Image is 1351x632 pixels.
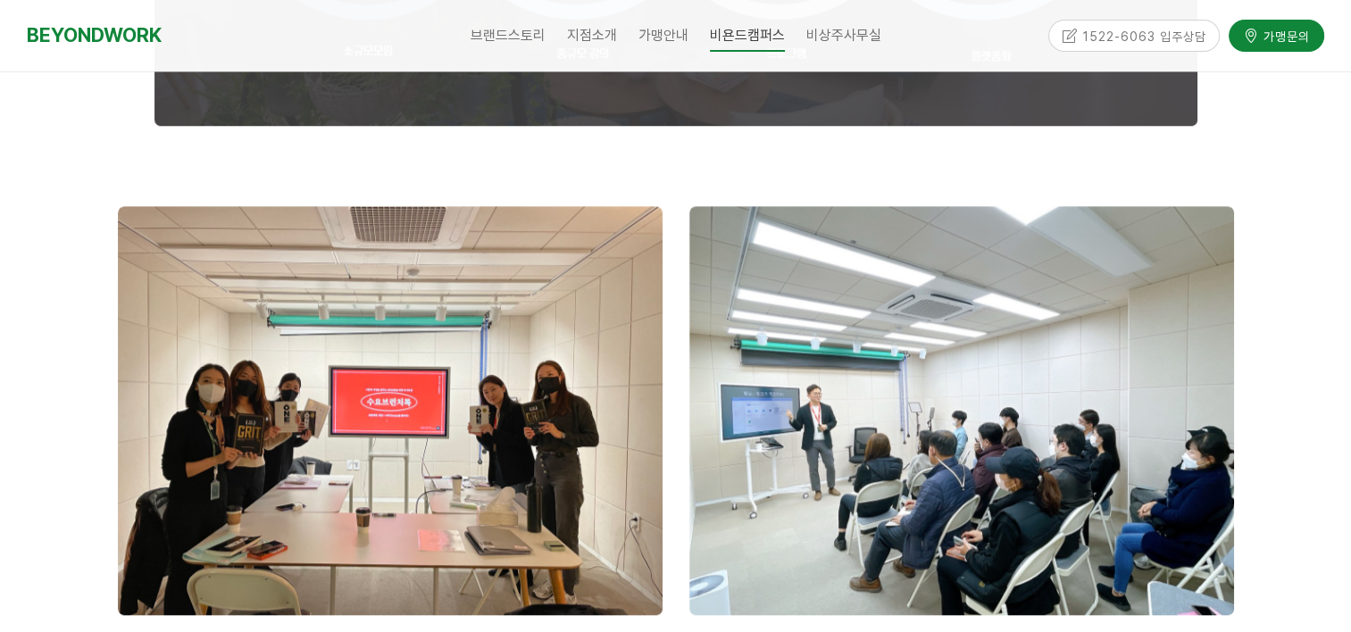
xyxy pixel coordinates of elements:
span: 비상주사무실 [806,27,881,44]
span: 가맹문의 [1258,25,1310,43]
a: BEYONDWORK [27,19,162,52]
span: 브랜드스토리 [471,27,546,44]
a: 브랜드스토리 [460,13,556,58]
a: 지점소개 [556,13,628,58]
a: 비상주사무실 [796,13,892,58]
a: 가맹문의 [1229,18,1324,49]
span: 비욘드캠퍼스 [710,21,785,52]
span: 지점소개 [567,27,617,44]
a: 가맹안내 [628,13,699,58]
span: 가맹안내 [638,27,688,44]
a: 비욘드캠퍼스 [699,13,796,58]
